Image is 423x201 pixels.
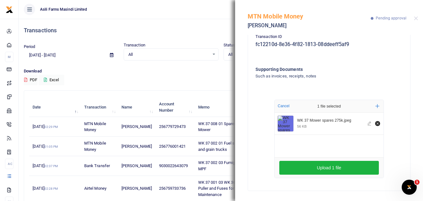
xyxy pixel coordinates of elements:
[302,100,356,113] div: 1 file selected
[276,102,291,110] button: Cancel
[121,144,152,149] span: [PERSON_NAME]
[274,100,384,178] div: File Uploader
[159,163,188,168] span: 9030022643079
[194,98,275,117] th: Memo: activate to sort column ascending
[224,42,235,48] label: Status
[5,52,13,62] li: M
[255,34,403,40] p: Transaction ID
[6,6,13,13] img: logo-small
[44,125,58,129] small: 02:29 PM
[33,163,58,168] span: [DATE]
[159,186,186,191] span: 256759733736
[29,98,81,117] th: Date: activate to sort column descending
[38,7,90,12] span: Asili Farms Masindi Limited
[121,186,152,191] span: [PERSON_NAME]
[255,73,377,80] h4: Such as invoices, receipts, notes
[198,160,270,171] span: WK 37 002 03 Fumigants for spraying at MPF
[84,141,106,152] span: MTN Mobile Money
[84,121,106,132] span: MTN Mobile Money
[198,121,259,132] span: WK 37 008 01 Spares for repairing Mower
[44,187,58,190] small: 02:28 PM
[24,44,35,50] label: Period
[376,16,406,20] span: Pending approval
[24,75,38,85] button: PDF
[415,180,420,185] span: 1
[155,98,194,117] th: Account Number: activate to sort column ascending
[414,16,418,20] button: Close
[373,102,382,111] button: Add more files
[44,145,58,148] small: 01:05 PM
[255,66,377,73] h4: Supporting Documents
[33,124,58,129] span: [DATE]
[248,13,371,20] h5: MTN Mobile Money
[24,27,418,34] h4: Transactions
[366,120,373,127] button: Edit file WK 37 Mower spares 275k.jpeg
[255,41,403,48] h5: fc12210d-8e36-4f82-1813-08ddeeff5af9
[159,124,186,129] span: 256779729473
[128,51,209,58] span: All
[279,161,379,175] button: Upload 1 file
[84,163,110,168] span: Bank Transfer
[39,75,64,85] button: Excel
[297,118,364,123] div: WK 37 Mower spares 275k.jpeg
[198,141,265,152] span: WK 37 002 01 Fuel seals for bowsers and grain trucks
[248,23,371,29] h5: [PERSON_NAME]
[5,159,13,169] li: Ac
[228,51,309,58] span: All
[159,144,186,149] span: 256776001421
[24,50,105,61] input: select period
[33,186,58,191] span: [DATE]
[84,186,106,191] span: Airtel Money
[6,7,13,12] a: logo-small logo-large logo-large
[24,68,418,75] p: Download
[124,42,145,48] label: Transaction
[374,120,381,127] button: Remove file
[81,98,118,117] th: Transaction: activate to sort column ascending
[33,144,58,149] span: [DATE]
[402,180,417,195] iframe: Intercom live chat
[121,124,152,129] span: [PERSON_NAME]
[297,124,307,129] div: 56 KB
[118,98,156,117] th: Name: activate to sort column ascending
[198,180,263,197] span: WK 37 001 03 WK 36 001 09 Bearing Puller and Fuses for Repairing and Maintenance
[278,116,293,131] img: WK 37 Mower spares 275k.jpeg
[121,163,152,168] span: [PERSON_NAME]
[44,164,58,168] small: 02:37 PM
